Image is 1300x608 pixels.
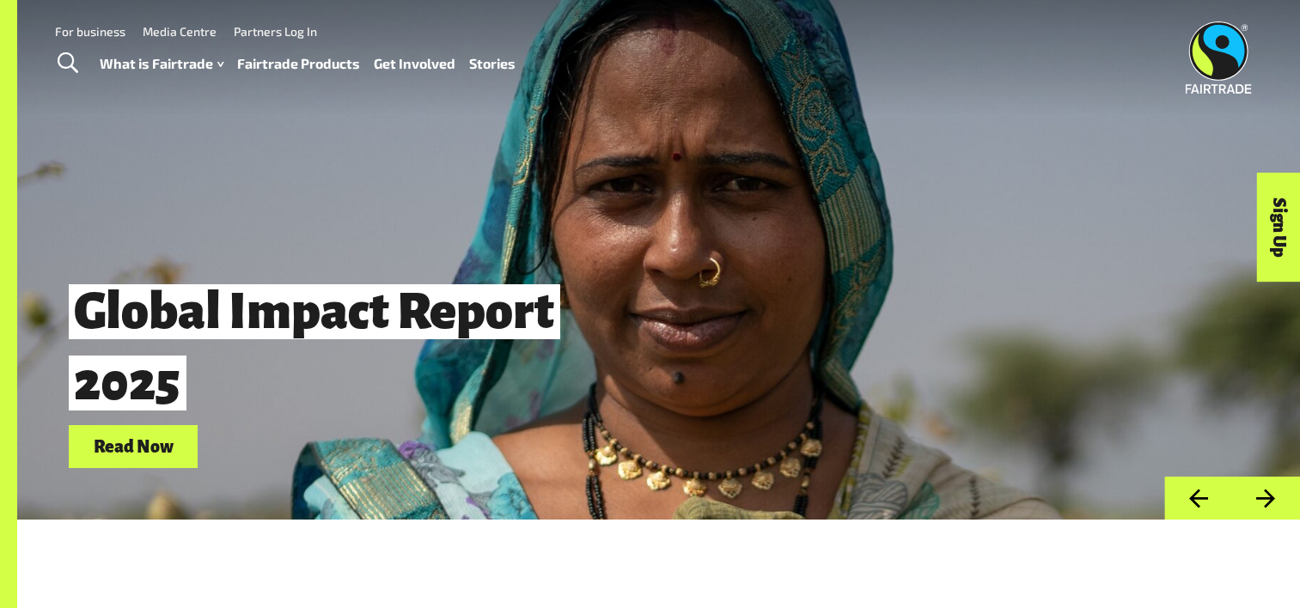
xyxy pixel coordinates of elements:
[469,52,516,76] a: Stories
[237,52,360,76] a: Fairtrade Products
[69,425,198,469] a: Read Now
[1164,477,1232,520] button: Previous
[1186,21,1252,94] img: Fairtrade Australia New Zealand logo
[234,24,317,39] a: Partners Log In
[100,52,223,76] a: What is Fairtrade
[69,284,560,410] span: Global Impact Report 2025
[55,24,125,39] a: For business
[374,52,455,76] a: Get Involved
[46,42,88,85] a: Toggle Search
[1232,477,1300,520] button: Next
[143,24,217,39] a: Media Centre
